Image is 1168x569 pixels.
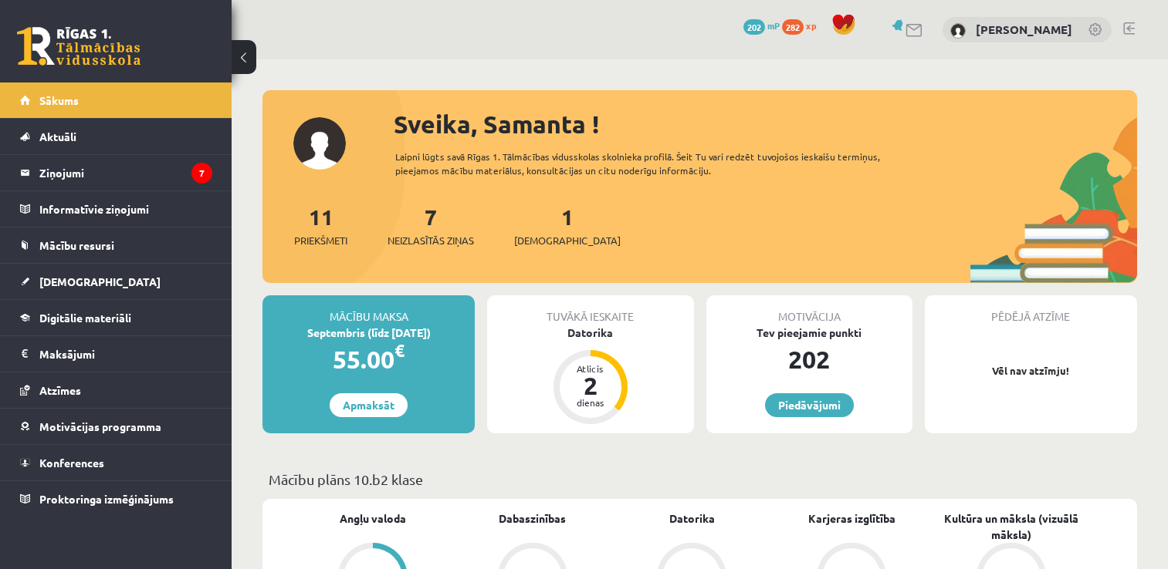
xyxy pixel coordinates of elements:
span: € [394,339,405,362]
a: 7Neizlasītās ziņas [388,203,474,248]
legend: Ziņojumi [39,155,212,190]
a: Atzīmes [20,372,212,408]
a: Informatīvie ziņojumi [20,191,212,227]
a: Sākums [20,82,212,118]
i: 7 [191,163,212,183]
span: Neizlasītās ziņas [388,233,474,248]
div: 2 [567,373,614,398]
a: Motivācijas programma [20,409,212,444]
span: Sākums [39,93,79,107]
a: Kultūra un māksla (vizuālā māksla) [931,510,1091,543]
a: Proktoringa izmēģinājums [20,481,212,517]
a: Digitālie materiāli [20,300,212,335]
a: 1[DEMOGRAPHIC_DATA] [514,203,621,248]
a: Dabaszinības [499,510,566,527]
a: Apmaksāt [330,393,408,417]
span: Motivācijas programma [39,419,161,433]
a: 11Priekšmeti [294,203,347,248]
legend: Maksājumi [39,336,212,372]
a: 202 mP [743,19,780,32]
a: Maksājumi [20,336,212,372]
a: Mācību resursi [20,227,212,263]
a: Datorika Atlicis 2 dienas [487,325,693,426]
div: 202 [706,341,912,378]
a: Konferences [20,445,212,480]
div: Motivācija [706,295,912,325]
p: Vēl nav atzīmju! [933,363,1129,379]
a: Angļu valoda [340,510,406,527]
span: [DEMOGRAPHIC_DATA] [514,233,621,248]
a: Rīgas 1. Tālmācības vidusskola [17,27,140,66]
a: Ziņojumi7 [20,155,212,190]
span: Atzīmes [39,383,81,397]
span: Priekšmeti [294,233,347,248]
a: Karjeras izglītība [808,510,895,527]
a: [PERSON_NAME] [976,22,1072,37]
img: Samanta Niedre [950,23,966,39]
p: Mācību plāns 10.b2 klase [269,469,1131,490]
div: Tuvākā ieskaite [487,295,693,325]
div: Tev pieejamie punkti [706,325,912,341]
a: Piedāvājumi [765,393,854,417]
a: Datorika [669,510,715,527]
div: Sveika, Samanta ! [394,106,1137,143]
div: Septembris (līdz [DATE]) [262,325,475,341]
span: 202 [743,19,765,35]
div: Laipni lūgts savā Rīgas 1. Tālmācības vidusskolas skolnieka profilā. Šeit Tu vari redzēt tuvojošo... [395,150,920,177]
span: Aktuāli [39,130,76,143]
span: Konferences [39,456,104,470]
div: dienas [567,398,614,407]
a: 282 xp [782,19,824,32]
span: [DEMOGRAPHIC_DATA] [39,274,161,288]
div: Datorika [487,325,693,341]
span: Mācību resursi [39,238,114,252]
span: Digitālie materiāli [39,311,131,325]
span: 282 [782,19,804,35]
span: Proktoringa izmēģinājums [39,492,174,506]
div: Pēdējā atzīme [925,295,1137,325]
div: Mācību maksa [262,295,475,325]
div: Atlicis [567,364,614,373]
span: xp [806,19,816,32]
a: [DEMOGRAPHIC_DATA] [20,264,212,299]
legend: Informatīvie ziņojumi [39,191,212,227]
a: Aktuāli [20,119,212,154]
div: 55.00 [262,341,475,378]
span: mP [767,19,780,32]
